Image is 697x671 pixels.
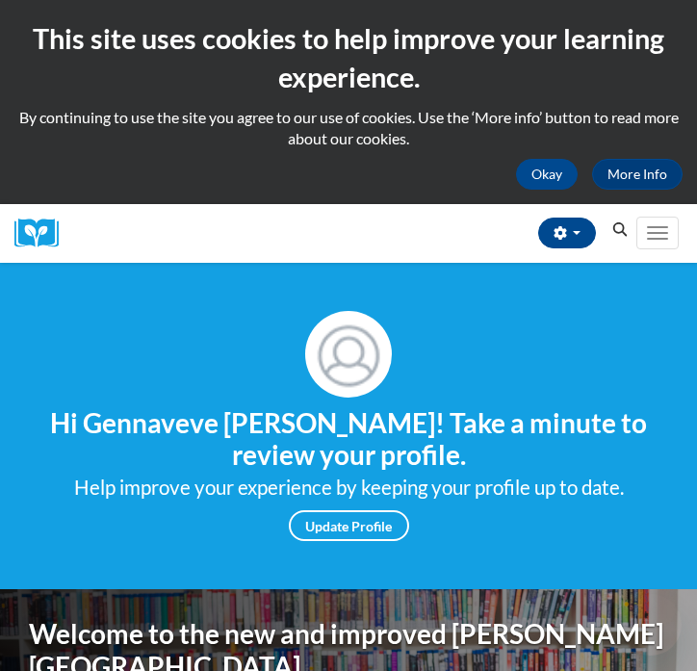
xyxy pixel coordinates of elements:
img: Profile Image [305,311,392,398]
h4: Hi Gennaveve [PERSON_NAME]! Take a minute to review your profile. [14,407,683,472]
a: Cox Campus [14,219,72,248]
button: Search [606,219,634,242]
button: Account Settings [538,218,596,248]
div: Main menu [634,204,683,263]
iframe: Button to launch messaging window [620,594,682,656]
h2: This site uses cookies to help improve your learning experience. [14,19,683,97]
button: Okay [516,159,578,190]
p: By continuing to use the site you agree to our use of cookies. Use the ‘More info’ button to read... [14,107,683,149]
img: Logo brand [14,219,72,248]
div: Help improve your experience by keeping your profile up to date. [14,472,683,503]
a: More Info [592,159,683,190]
a: Update Profile [289,510,409,541]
